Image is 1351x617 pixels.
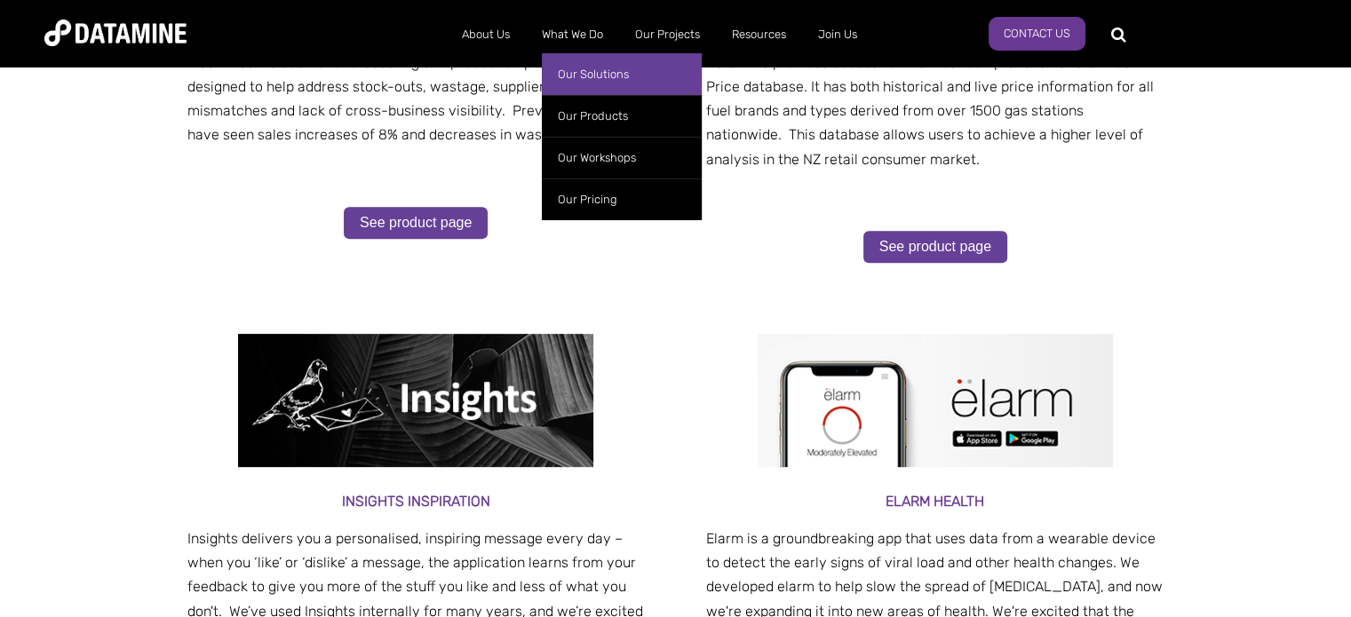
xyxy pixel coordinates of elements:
img: Datamine [44,20,187,46]
img: Image for website 400 x 150 [758,334,1113,467]
a: About Us [446,12,526,58]
a: See product page [863,231,1007,263]
a: What We Do [526,12,619,58]
a: Contact Us [989,17,1085,51]
a: Our Solutions [542,53,702,95]
span: WeekAhead is a [187,54,289,71]
h3: elarm health [706,489,1164,513]
p: demand forecasting and production planning tool designed to help address stock-outs, wastage, sup... [187,51,645,147]
a: Our Projects [619,12,716,58]
h3: Insights inspiration [187,489,645,513]
a: Resources [716,12,802,58]
a: Join Us [802,12,873,58]
a: Our Workshops [542,137,702,178]
a: Our Pricing [542,178,702,220]
a: See product page [344,207,488,239]
a: Our Products [542,95,702,137]
span: Datamine provides access to NZ’s most comprehensive retail Fuel Price database. It has both histo... [706,54,1154,168]
img: Insights product page [238,334,593,467]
